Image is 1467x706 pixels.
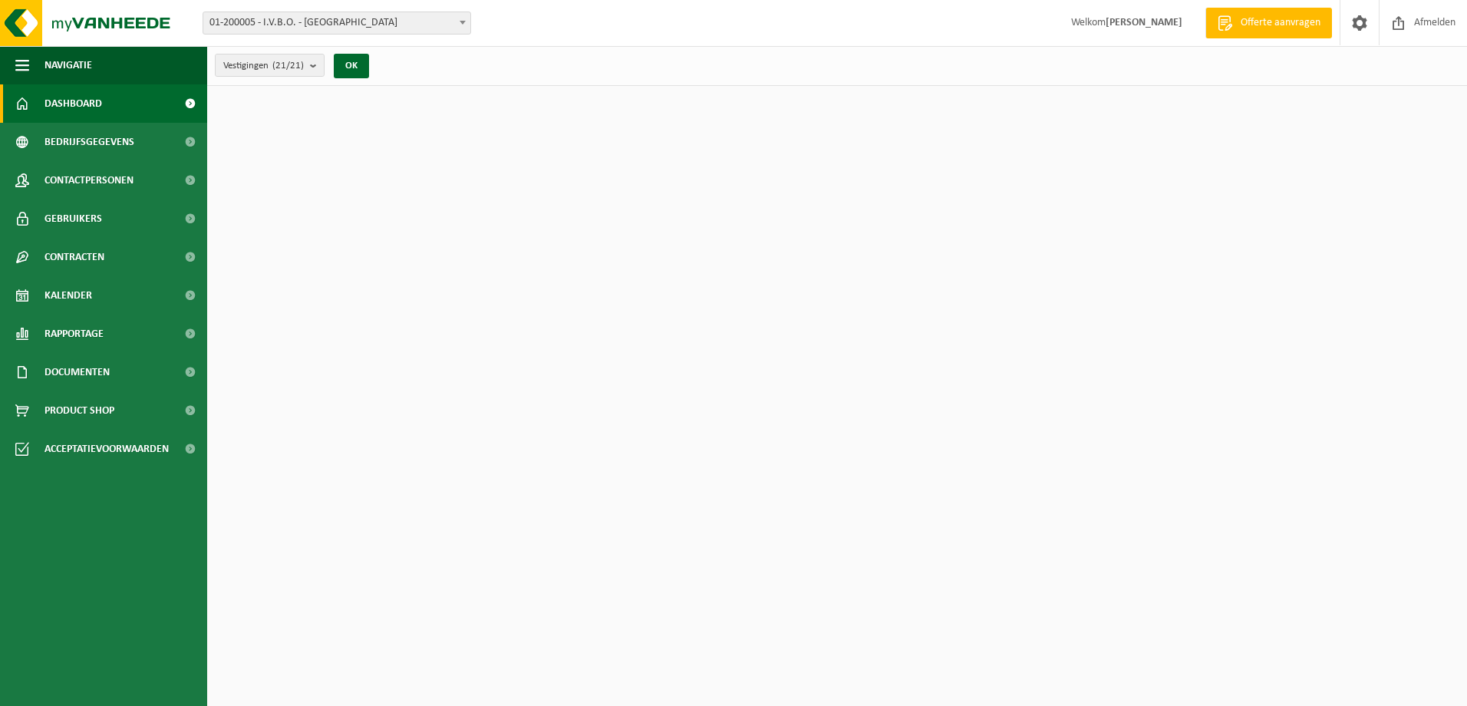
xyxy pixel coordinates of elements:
button: OK [334,54,369,78]
a: Offerte aanvragen [1205,8,1332,38]
count: (21/21) [272,61,304,71]
span: Bedrijfsgegevens [45,123,134,161]
button: Vestigingen(21/21) [215,54,325,77]
span: Navigatie [45,46,92,84]
span: Rapportage [45,315,104,353]
strong: [PERSON_NAME] [1106,17,1182,28]
span: 01-200005 - I.V.B.O. - BRUGGE [203,12,470,34]
span: Kalender [45,276,92,315]
span: Acceptatievoorwaarden [45,430,169,468]
span: 01-200005 - I.V.B.O. - BRUGGE [203,12,471,35]
span: Contactpersonen [45,161,134,200]
span: Vestigingen [223,54,304,78]
span: Offerte aanvragen [1237,15,1324,31]
span: Product Shop [45,391,114,430]
span: Documenten [45,353,110,391]
span: Dashboard [45,84,102,123]
span: Contracten [45,238,104,276]
span: Gebruikers [45,200,102,238]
